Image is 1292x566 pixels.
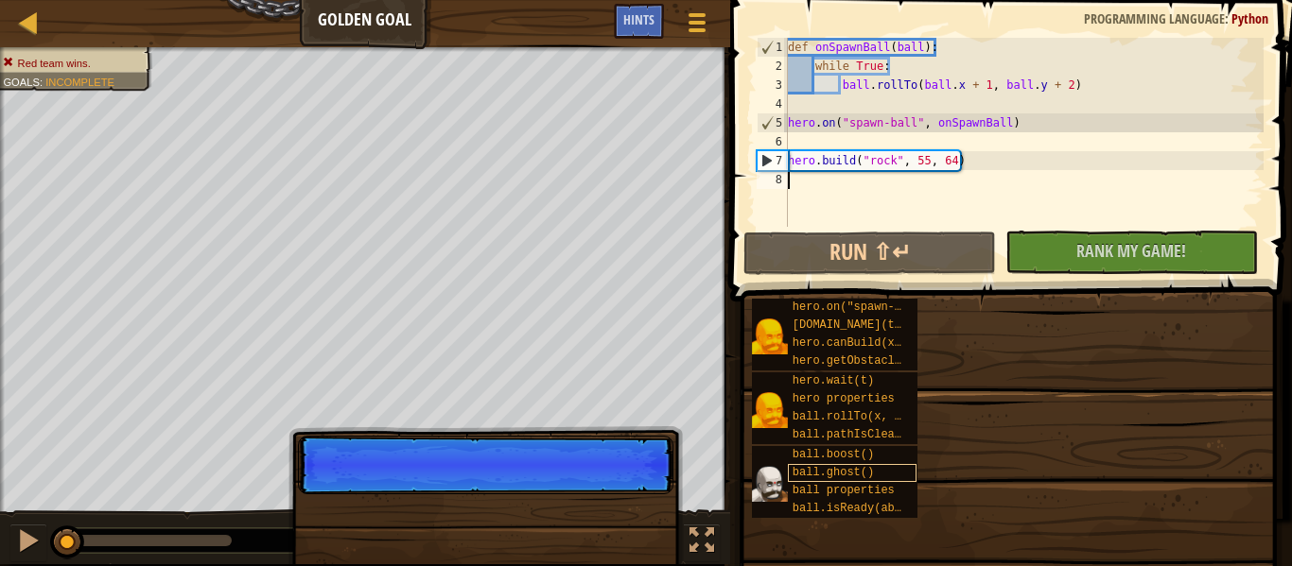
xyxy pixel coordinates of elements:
[3,56,141,71] li: Red team wins.
[3,76,40,88] span: Goals
[1084,9,1225,27] span: Programming language
[673,4,721,48] button: Show game menu
[757,76,788,94] div: 3
[757,170,788,189] div: 8
[793,354,956,368] span: hero.getObstacleAt(x, y)
[757,132,788,151] div: 6
[793,502,935,515] span: ball.isReady(ability)
[45,76,114,88] span: Incomplete
[793,336,922,350] span: hero.canBuild(x, y)
[793,318,963,332] span: [DOMAIN_NAME](type, x, y)
[683,523,721,562] button: Toggle fullscreen
[1231,9,1268,27] span: Python
[40,76,45,88] span: :
[1076,239,1186,263] span: Rank My Game!
[18,57,91,69] span: Red team wins.
[743,232,996,275] button: Run ⇧↵
[623,10,655,28] span: Hints
[752,392,788,428] img: portrait.png
[793,428,942,441] span: ball.pathIsClear(x, y)
[793,410,908,423] span: ball.rollTo(x, y)
[1005,231,1258,274] button: Rank My Game!
[793,466,874,479] span: ball.ghost()
[752,318,788,354] img: portrait.png
[1225,9,1231,27] span: :
[758,151,788,170] div: 7
[793,392,895,405] span: hero properties
[793,300,956,314] span: hero.on("spawn-ball", f)
[793,484,895,497] span: ball properties
[793,374,874,387] span: hero.wait(t)
[757,94,788,113] div: 4
[758,113,788,132] div: 5
[793,448,874,461] span: ball.boost()
[757,57,788,76] div: 2
[758,38,788,57] div: 1
[752,466,788,502] img: portrait.png
[9,523,47,562] button: Ctrl + P: Pause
